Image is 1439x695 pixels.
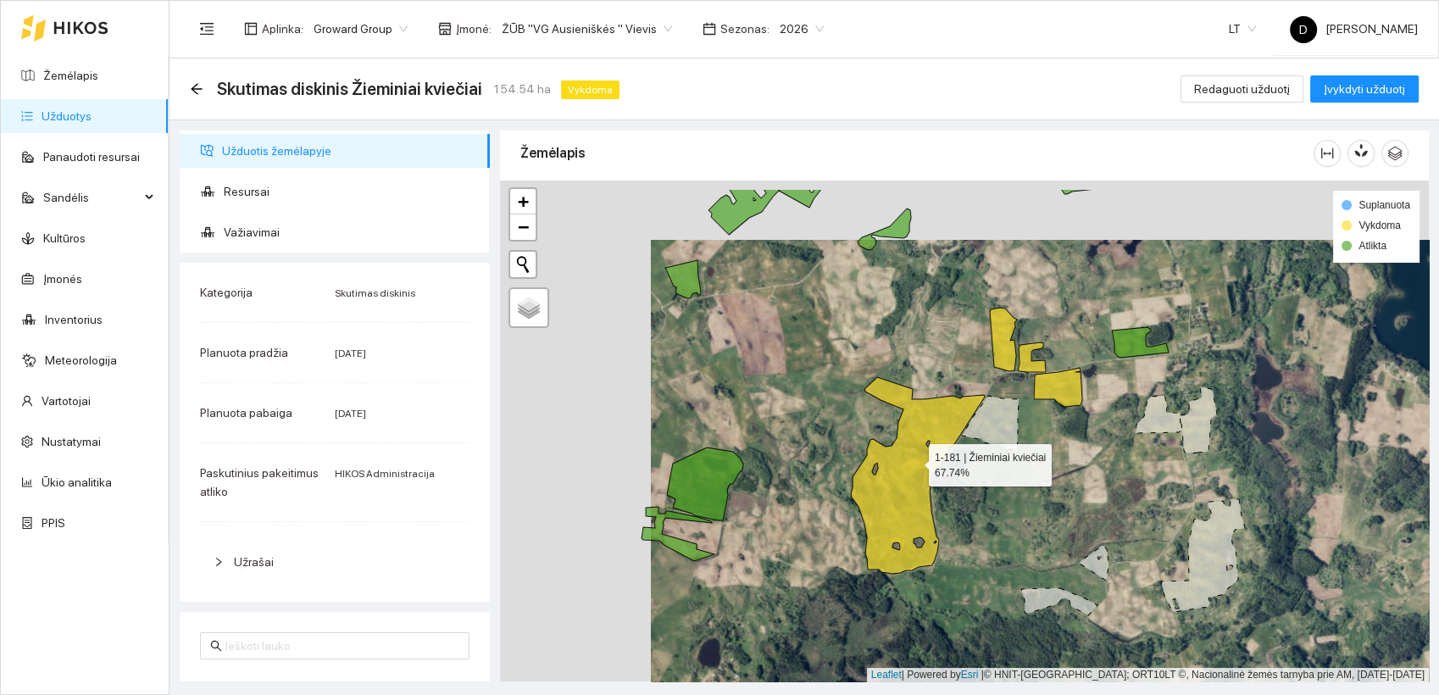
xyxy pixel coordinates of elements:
[871,669,902,681] a: Leaflet
[1358,220,1401,231] span: Vykdoma
[518,216,529,237] span: −
[1290,22,1418,36] span: [PERSON_NAME]
[43,231,86,245] a: Kultūros
[190,12,224,46] button: menu-fold
[502,16,672,42] span: ŽŪB "VG Ausieniškės " Vievis
[518,191,529,212] span: +
[314,16,408,42] span: Groward Group
[43,69,98,82] a: Žemėlapis
[703,22,716,36] span: calendar
[520,129,1314,177] div: Žemėlapis
[510,252,536,277] button: Initiate a new search
[720,19,770,38] span: Sezonas :
[510,289,547,326] a: Layers
[42,394,91,408] a: Vartotojai
[43,150,140,164] a: Panaudoti resursai
[190,82,203,97] div: Atgal
[510,214,536,240] a: Zoom out
[210,640,222,652] span: search
[1229,16,1256,42] span: LT
[1358,199,1410,211] span: Suplanuota
[222,134,476,168] span: Užduotis žemėlapyje
[42,109,92,123] a: Užduotys
[42,435,101,448] a: Nustatymai
[867,668,1429,682] div: | Powered by © HNIT-[GEOGRAPHIC_DATA]; ORT10LT ©, Nacionalinė žemės tarnyba prie AM, [DATE]-[DATE]
[262,19,303,38] span: Aplinka :
[199,21,214,36] span: menu-fold
[1181,75,1303,103] button: Redaguoti užduotį
[1310,75,1419,103] button: Įvykdyti užduotį
[45,353,117,367] a: Meteorologija
[224,215,476,249] span: Važiavimai
[214,557,224,567] span: right
[200,542,469,581] div: Užrašai
[1299,16,1308,43] span: D
[561,81,619,99] span: Vykdoma
[1324,80,1405,98] span: Įvykdyti užduotį
[1181,82,1303,96] a: Redaguoti užduotį
[961,669,979,681] a: Esri
[492,80,551,98] span: 154.54 ha
[1314,140,1341,167] button: column-width
[335,408,366,420] span: [DATE]
[244,22,258,36] span: layout
[200,406,292,420] span: Planuota pabaiga
[200,286,253,299] span: Kategorija
[335,287,415,299] span: Skutimas diskinis
[43,272,82,286] a: Įmonės
[224,175,476,208] span: Resursai
[335,468,435,480] span: HIKOS Administracija
[510,189,536,214] a: Zoom in
[1358,240,1386,252] span: Atlikta
[456,19,492,38] span: Įmonė :
[335,347,366,359] span: [DATE]
[190,82,203,96] span: arrow-left
[981,669,984,681] span: |
[42,475,112,489] a: Ūkio analitika
[42,516,65,530] a: PPIS
[200,346,288,359] span: Planuota pradžia
[780,16,824,42] span: 2026
[1194,80,1290,98] span: Redaguoti užduotį
[217,75,482,103] span: Skutimas diskinis Žieminiai kviečiai
[200,466,319,498] span: Paskutinius pakeitimus atliko
[45,313,103,326] a: Inventorius
[234,555,274,569] span: Užrašai
[225,637,459,655] input: Ieškoti lauko
[1314,147,1340,160] span: column-width
[43,181,140,214] span: Sandėlis
[438,22,452,36] span: shop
